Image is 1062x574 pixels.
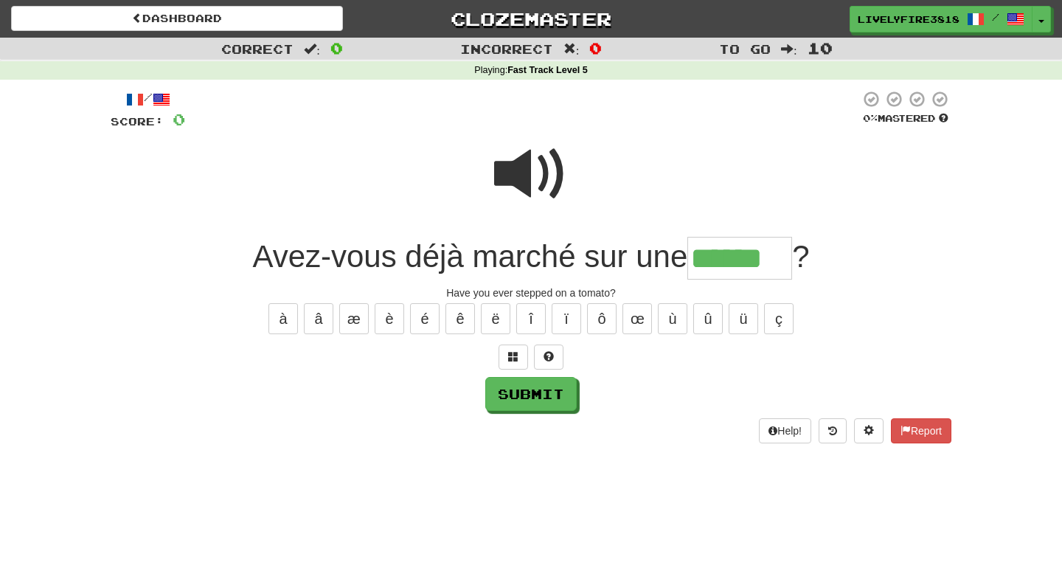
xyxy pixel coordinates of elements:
[729,303,758,334] button: ü
[485,377,577,411] button: Submit
[819,418,847,443] button: Round history (alt+y)
[658,303,687,334] button: ù
[516,303,546,334] button: î
[552,303,581,334] button: ï
[589,39,602,57] span: 0
[410,303,440,334] button: é
[858,13,959,26] span: LivelyFire3818
[111,286,951,300] div: Have you ever stepped on a tomato?
[891,418,951,443] button: Report
[534,345,563,370] button: Single letter hint - you only get 1 per sentence and score half the points! alt+h
[693,303,723,334] button: û
[499,345,528,370] button: Switch sentence to multiple choice alt+p
[304,43,320,55] span: :
[850,6,1032,32] a: LivelyFire3818 /
[863,112,878,124] span: 0 %
[719,41,771,56] span: To go
[375,303,404,334] button: è
[764,303,794,334] button: ç
[268,303,298,334] button: à
[365,6,697,32] a: Clozemaster
[460,41,553,56] span: Incorrect
[507,65,588,75] strong: Fast Track Level 5
[445,303,475,334] button: ê
[221,41,294,56] span: Correct
[339,303,369,334] button: æ
[992,12,999,22] span: /
[792,239,809,274] span: ?
[330,39,343,57] span: 0
[622,303,652,334] button: œ
[252,239,687,274] span: Avez-vous déjà marché sur une
[111,90,185,108] div: /
[481,303,510,334] button: ë
[860,112,951,125] div: Mastered
[111,115,164,128] span: Score:
[304,303,333,334] button: â
[587,303,617,334] button: ô
[11,6,343,31] a: Dashboard
[781,43,797,55] span: :
[173,110,185,128] span: 0
[808,39,833,57] span: 10
[563,43,580,55] span: :
[759,418,811,443] button: Help!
